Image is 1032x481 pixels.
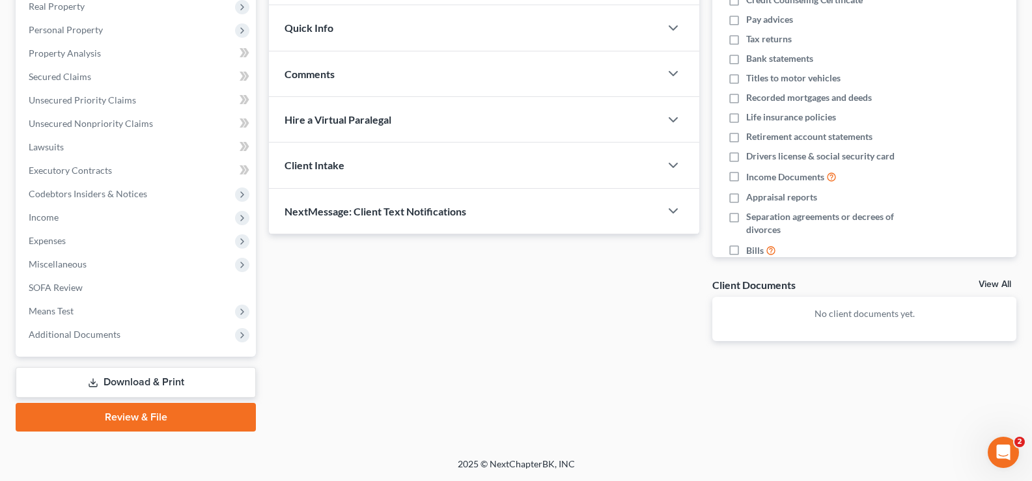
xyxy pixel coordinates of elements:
[746,52,813,65] span: Bank statements
[18,42,256,65] a: Property Analysis
[29,212,59,223] span: Income
[988,437,1019,468] iframe: Intercom live chat
[746,111,836,124] span: Life insurance policies
[285,68,335,80] span: Comments
[746,130,872,143] span: Retirement account statements
[29,1,85,12] span: Real Property
[979,280,1011,289] a: View All
[746,171,824,184] span: Income Documents
[29,118,153,129] span: Unsecured Nonpriority Claims
[29,258,87,269] span: Miscellaneous
[712,278,796,292] div: Client Documents
[29,188,147,199] span: Codebtors Insiders & Notices
[18,135,256,159] a: Lawsuits
[29,94,136,105] span: Unsecured Priority Claims
[285,21,333,34] span: Quick Info
[29,305,74,316] span: Means Test
[29,235,66,246] span: Expenses
[746,210,929,236] span: Separation agreements or decrees of divorces
[285,205,466,217] span: NextMessage: Client Text Notifications
[29,329,120,340] span: Additional Documents
[18,65,256,89] a: Secured Claims
[29,165,112,176] span: Executory Contracts
[18,159,256,182] a: Executory Contracts
[285,159,344,171] span: Client Intake
[18,276,256,299] a: SOFA Review
[1014,437,1025,447] span: 2
[746,150,895,163] span: Drivers license & social security card
[746,191,817,204] span: Appraisal reports
[18,89,256,112] a: Unsecured Priority Claims
[145,458,887,481] div: 2025 © NextChapterBK, INC
[746,72,841,85] span: Titles to motor vehicles
[18,112,256,135] a: Unsecured Nonpriority Claims
[746,33,792,46] span: Tax returns
[29,282,83,293] span: SOFA Review
[746,91,872,104] span: Recorded mortgages and deeds
[285,113,391,126] span: Hire a Virtual Paralegal
[746,244,764,257] span: Bills
[29,24,103,35] span: Personal Property
[29,48,101,59] span: Property Analysis
[16,403,256,432] a: Review & File
[16,367,256,398] a: Download & Print
[723,307,1006,320] p: No client documents yet.
[29,141,64,152] span: Lawsuits
[746,13,793,26] span: Pay advices
[29,71,91,82] span: Secured Claims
